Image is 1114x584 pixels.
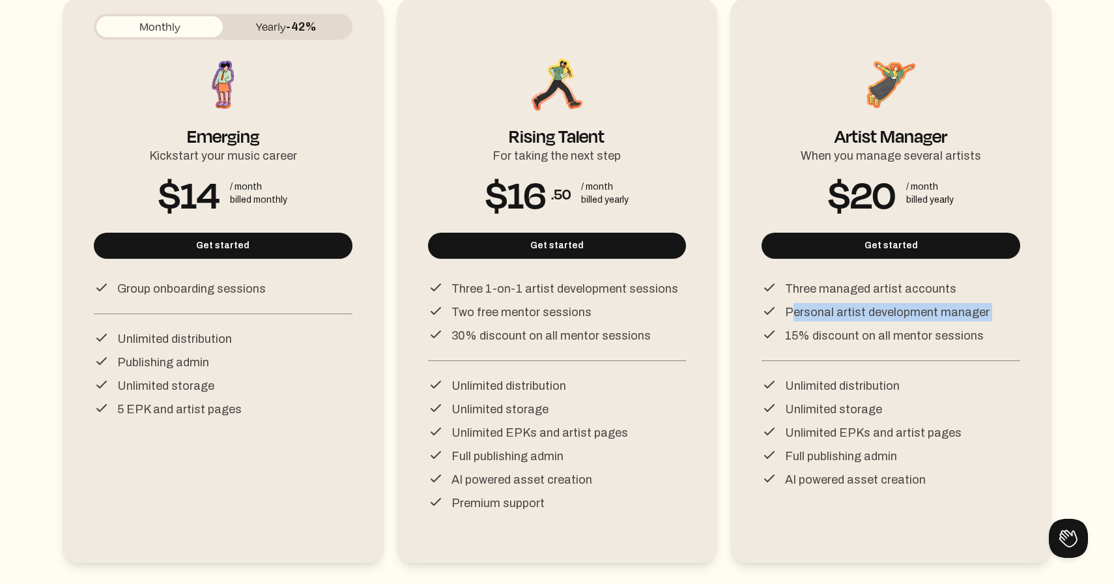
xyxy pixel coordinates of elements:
[581,181,629,194] div: / month
[117,280,266,298] p: Group onboarding sessions
[801,141,981,165] div: When you manage several artists
[451,327,651,345] p: 30% discount on all mentor sessions
[1049,519,1088,558] iframe: Toggle Customer Support
[158,183,220,204] span: $14
[117,353,209,372] p: Publishing admin
[428,233,687,259] button: Get started
[785,447,897,465] p: Full publishing admin
[785,424,962,442] p: Unlimited EPKs and artist pages
[193,55,252,114] img: Emerging
[117,400,242,418] p: 5 EPK and artist pages
[906,181,954,194] div: / month
[493,141,621,165] div: For taking the next step
[862,55,921,114] img: Artist Manager
[581,194,629,207] div: billed yearly
[906,194,954,207] div: billed yearly
[485,183,546,204] span: $16
[528,55,586,114] img: Rising Talent
[785,377,900,395] p: Unlimited distribution
[785,327,984,345] p: 15% discount on all mentor sessions
[187,114,259,141] div: Emerging
[451,494,545,512] p: Premium support
[785,280,956,298] p: Three managed artist accounts
[223,16,349,37] button: Yearly-42%
[835,114,947,141] div: Artist Manager
[509,114,605,141] div: Rising Talent
[94,233,352,259] button: Get started
[230,194,287,207] div: billed monthly
[451,424,628,442] p: Unlimited EPKs and artist pages
[149,141,297,165] div: Kickstart your music career
[762,233,1020,259] button: Get started
[451,447,564,465] p: Full publishing admin
[451,471,592,489] p: AI powered asset creation
[828,183,896,204] span: $20
[286,20,317,33] span: -42%
[117,330,232,348] p: Unlimited distribution
[785,400,882,418] p: Unlimited storage
[451,303,592,321] p: Two free mentor sessions
[230,181,287,194] div: / month
[451,400,549,418] p: Unlimited storage
[451,280,678,298] p: Three 1-on-1 artist development sessions
[451,377,566,395] p: Unlimited distribution
[117,377,214,395] p: Unlimited storage
[96,16,223,37] button: Monthly
[551,183,571,204] span: .50
[785,303,990,321] p: Personal artist development manager
[785,471,926,489] p: AI powered asset creation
